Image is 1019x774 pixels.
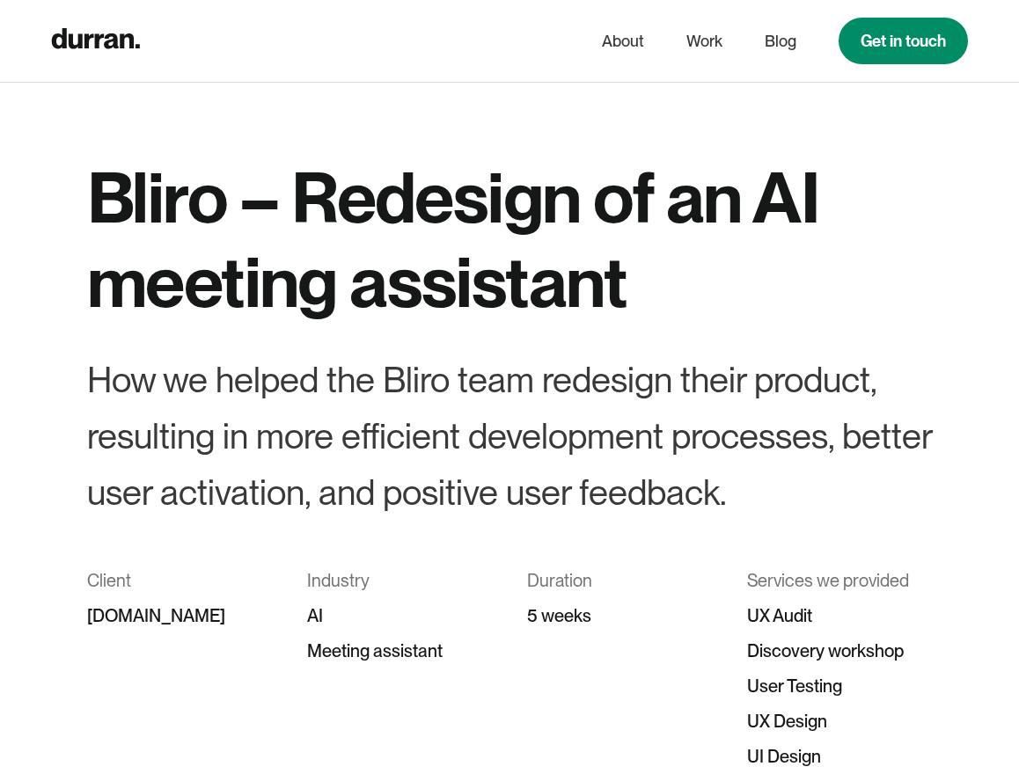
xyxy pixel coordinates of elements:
[87,598,272,633] div: [DOMAIN_NAME]
[51,24,140,58] a: home
[686,25,722,58] a: Work
[747,668,932,704] div: User Testing
[839,18,968,64] a: Get in touch
[527,598,712,633] div: 5 weeks
[747,633,932,668] div: Discovery workshop
[602,25,644,58] a: About
[747,739,932,774] div: UI Design
[307,598,492,633] div: AI
[747,704,932,739] div: UX Design
[747,598,932,633] div: UX Audit
[527,563,712,598] div: Duration
[87,155,932,324] h1: Bliro – Redesign of an AI meeting assistant
[87,352,932,521] div: How we helped the Bliro team redesign their product, resulting in more efficient development proc...
[307,633,492,668] div: Meeting assistant
[307,563,492,598] div: Industry
[87,563,272,598] div: Client
[765,25,796,58] a: Blog
[747,563,932,598] div: Services we provided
